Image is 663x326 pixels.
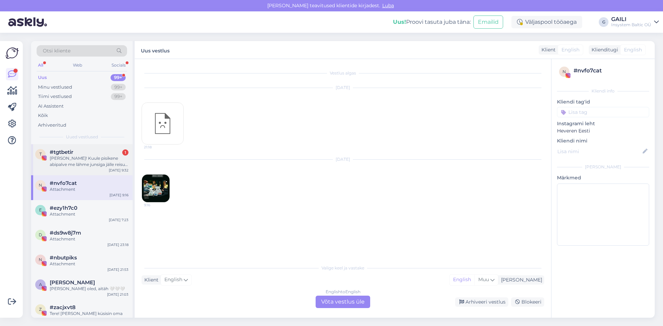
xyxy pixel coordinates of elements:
a: GAILIInsystem Baltic OÜ [611,17,659,28]
div: [DATE] 21:53 [107,267,128,272]
div: Socials [110,61,127,70]
span: Otsi kliente [43,47,70,55]
span: #ezy1h7c0 [50,205,77,211]
span: n [39,182,42,188]
div: [DATE] 9:16 [109,192,128,198]
div: AI Assistent [38,103,64,110]
div: Võta vestlus üle [316,296,370,308]
span: English [624,46,642,53]
div: Tere! [PERSON_NAME] küsisin oma Instagrami kogukonnalt, milliste poodidega nad enim sooviksid, et... [50,310,128,323]
div: Klient [539,46,556,53]
div: English [450,275,474,285]
div: Attachment [50,211,128,217]
div: All [37,61,45,70]
div: 99+ [110,74,126,81]
span: n [563,69,566,74]
span: 9:16 [144,202,170,208]
span: t [39,151,42,157]
label: Uus vestlus [141,45,170,55]
div: Minu vestlused [38,84,72,91]
div: [DATE] [142,156,544,162]
p: Heveren Eesti [557,127,649,135]
div: [DATE] 7:23 [109,217,128,223]
div: 1 [122,149,128,156]
span: e [39,207,42,213]
div: Attachment [50,186,128,192]
span: #ds9w8j7m [50,230,81,236]
span: Luba [380,2,396,9]
b: Uus! [393,19,406,25]
div: Proovi tasuta juba täna: [393,18,471,26]
div: GAILI [611,17,651,22]
div: Attachment [50,261,128,267]
span: z [39,307,42,312]
img: attachment [142,175,170,202]
div: Arhiveeritud [38,122,66,129]
div: Tiimi vestlused [38,93,72,100]
div: English to English [326,289,361,295]
div: Uus [38,74,47,81]
span: n [39,257,42,262]
span: #nbutpiks [50,255,77,261]
div: Vestlus algas [142,70,544,76]
span: English [164,276,182,284]
img: Askly Logo [6,47,19,60]
div: Kliendi info [557,88,649,94]
div: Arhiveeri vestlus [455,297,508,307]
span: English [561,46,579,53]
div: Attachment [50,236,128,242]
div: [DATE] 23:18 [107,242,128,247]
div: [PERSON_NAME] [557,164,649,170]
div: [DATE] 9:32 [109,168,128,173]
p: Kliendi tag'id [557,98,649,106]
div: G [599,17,608,27]
div: Klient [142,276,158,284]
div: Väljaspool tööaega [511,16,582,28]
span: 21:18 [144,145,170,150]
div: [DATE] [142,85,544,91]
div: 99+ [111,84,126,91]
input: Lisa tag [557,107,649,117]
div: [PERSON_NAME] oled, aitäh 🤍🤍🤍 [50,286,128,292]
div: [DATE] 21:03 [107,292,128,297]
span: #zacjxvt8 [50,304,76,310]
span: A [39,282,42,287]
div: Blokeeri [511,297,544,307]
div: Valige keel ja vastake [142,265,544,271]
div: [PERSON_NAME] [498,276,542,284]
p: Instagrami leht [557,120,649,127]
span: #nvfo7cat [50,180,77,186]
div: Kõik [38,112,48,119]
button: Emailid [473,16,503,29]
p: Märkmed [557,174,649,181]
div: Insystem Baltic OÜ [611,22,651,28]
p: Kliendi nimi [557,137,649,145]
span: Anete Toming [50,279,95,286]
div: Web [71,61,84,70]
div: [PERSON_NAME]! Kuule pisikene abipalve me lähme junsiga jälle reisule ja just otsustasime et me a... [50,155,128,168]
span: d [39,232,42,237]
div: Klienditugi [589,46,618,53]
span: Uued vestlused [66,134,98,140]
div: 99+ [111,93,126,100]
span: Muu [478,276,489,283]
div: # nvfo7cat [574,67,647,75]
span: #tgtbetir [50,149,73,155]
input: Lisa nimi [557,148,641,155]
